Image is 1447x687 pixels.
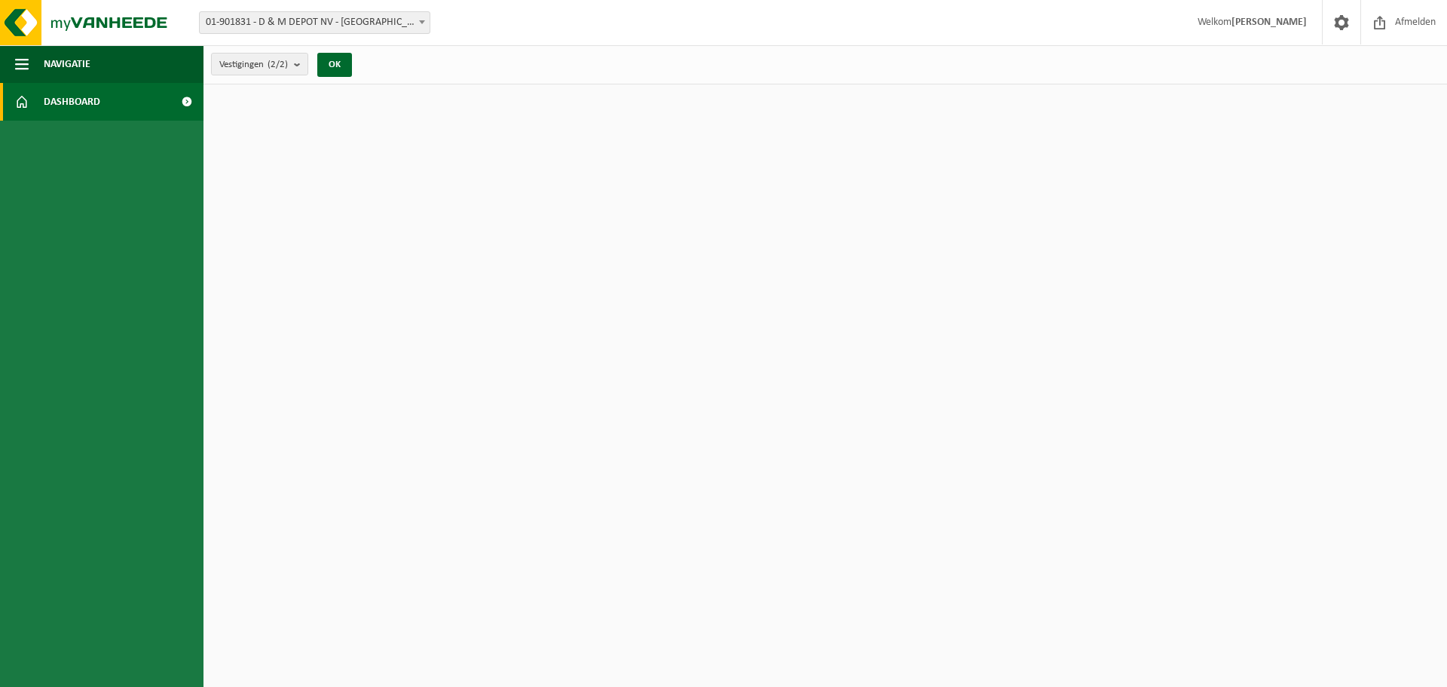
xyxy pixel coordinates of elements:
button: Vestigingen(2/2) [211,53,308,75]
span: Vestigingen [219,54,288,76]
count: (2/2) [268,60,288,69]
strong: [PERSON_NAME] [1231,17,1307,28]
span: 01-901831 - D & M DEPOT NV - AARTSELAAR [200,12,430,33]
span: 01-901831 - D & M DEPOT NV - AARTSELAAR [199,11,430,34]
button: OK [317,53,352,77]
span: Navigatie [44,45,90,83]
span: Dashboard [44,83,100,121]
